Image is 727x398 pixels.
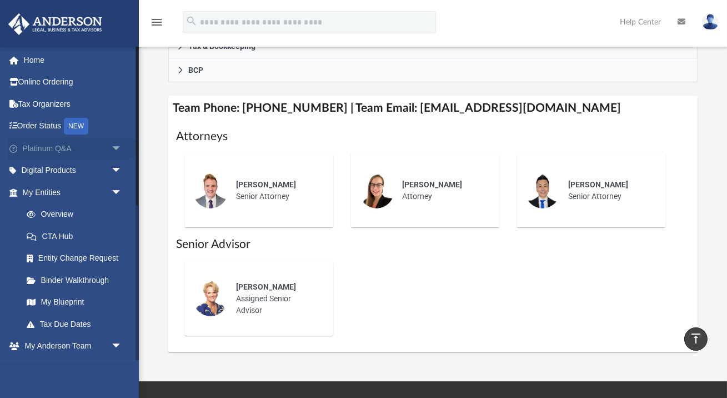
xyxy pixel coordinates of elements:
[150,21,163,29] a: menu
[193,173,228,208] img: thumbnail
[111,335,133,358] span: arrow_drop_down
[236,282,296,291] span: [PERSON_NAME]
[8,335,133,357] a: My Anderson Teamarrow_drop_down
[16,203,139,226] a: Overview
[111,160,133,182] span: arrow_drop_down
[16,269,139,291] a: Binder Walkthrough
[702,14,719,30] img: User Pic
[525,173,560,208] img: thumbnail
[16,291,133,314] a: My Blueprint
[168,58,698,82] a: BCP
[568,180,628,189] span: [PERSON_NAME]
[188,42,255,50] span: Tax & Bookkeeping
[8,181,139,203] a: My Entitiesarrow_drop_down
[689,332,703,345] i: vertical_align_top
[64,118,88,135] div: NEW
[150,16,163,29] i: menu
[5,13,106,35] img: Anderson Advisors Platinum Portal
[8,71,139,93] a: Online Ordering
[168,96,698,121] h4: Team Phone: [PHONE_NUMBER] | Team Email: [EMAIL_ADDRESS][DOMAIN_NAME]
[359,173,394,208] img: thumbnail
[8,115,139,138] a: Order StatusNEW
[111,137,133,160] span: arrow_drop_down
[193,281,228,316] img: thumbnail
[684,327,708,351] a: vertical_align_top
[111,181,133,204] span: arrow_drop_down
[560,171,658,210] div: Senior Attorney
[188,66,203,74] span: BCP
[394,171,492,210] div: Attorney
[16,313,139,335] a: Tax Due Dates
[228,273,325,324] div: Assigned Senior Advisor
[8,49,139,71] a: Home
[16,357,128,379] a: My Anderson Team
[185,15,198,27] i: search
[236,180,296,189] span: [PERSON_NAME]
[16,247,139,270] a: Entity Change Request
[16,225,139,247] a: CTA Hub
[8,93,139,115] a: Tax Organizers
[228,171,325,210] div: Senior Attorney
[176,236,690,252] h1: Senior Advisor
[176,128,690,145] h1: Attorneys
[8,137,139,160] a: Platinum Q&Aarrow_drop_down
[402,180,462,189] span: [PERSON_NAME]
[8,160,139,182] a: Digital Productsarrow_drop_down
